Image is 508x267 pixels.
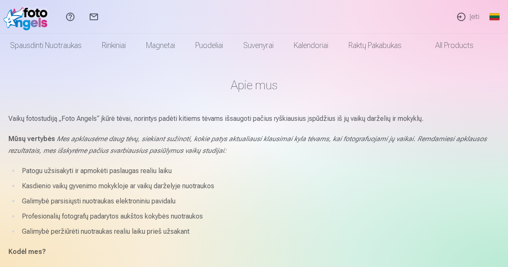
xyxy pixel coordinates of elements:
strong: Kodėl mes? [8,248,46,256]
a: All products [412,34,484,57]
em: Mes apklausėme daug tėvų, siekiant sužinoti, kokie patys aktualiausi klausimai kyla tėvams, kai f... [8,135,487,155]
li: Patogu užsisakyti ir apmokėti paslaugas realiu laiku [19,165,500,177]
a: Magnetai [136,34,185,57]
strong: Mūsų vertybės [8,135,55,143]
a: Rinkiniai [92,34,136,57]
li: Kasdienio vaikų gyvenimo mokykloje ar vaikų darželyje nuotraukos [19,180,500,192]
a: Kalendoriai [284,34,338,57]
li: Galimybė parsisiųsti nuotraukas elektroniniu pavidalu [19,195,500,207]
h1: Apie mus [8,77,500,93]
li: Profesionalių fotografų padarytos aukštos kokybės nuotraukos [19,211,500,222]
a: Raktų pakabukas [338,34,412,57]
a: Suvenyrai [233,34,284,57]
a: Puodeliai [185,34,233,57]
p: Vaikų fotostudiją „Foto Angels“ įkūrė tėvai, norintys padėti kitiems tėvams išsaugoti pačius ryšk... [8,113,500,125]
img: /fa2 [3,3,52,30]
li: Galimybė peržiūrėti nuotraukas realiu laiku prieš užsakant [19,226,500,238]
